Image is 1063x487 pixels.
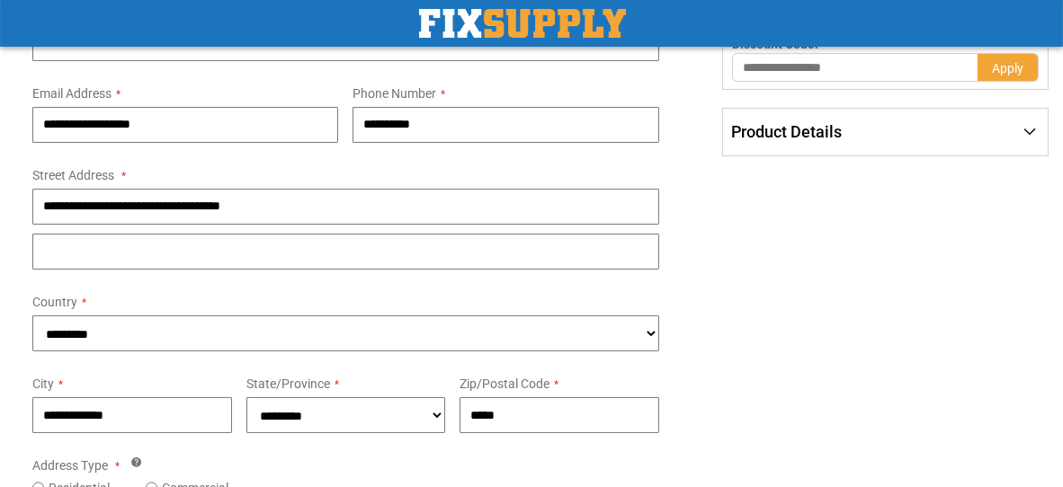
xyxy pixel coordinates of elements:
[32,376,54,391] span: City
[731,122,842,141] span: Product Details
[32,458,108,473] span: Address Type
[32,168,114,182] span: Street Address
[978,53,1039,82] button: Apply
[992,61,1023,75] span: Apply
[419,9,626,38] a: store logo
[246,376,330,391] span: State/Province
[419,9,626,38] img: Fix Industrial Supply
[32,86,112,101] span: Email Address
[353,86,436,101] span: Phone Number
[460,376,549,391] span: Zip/Postal Code
[32,295,77,309] span: Country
